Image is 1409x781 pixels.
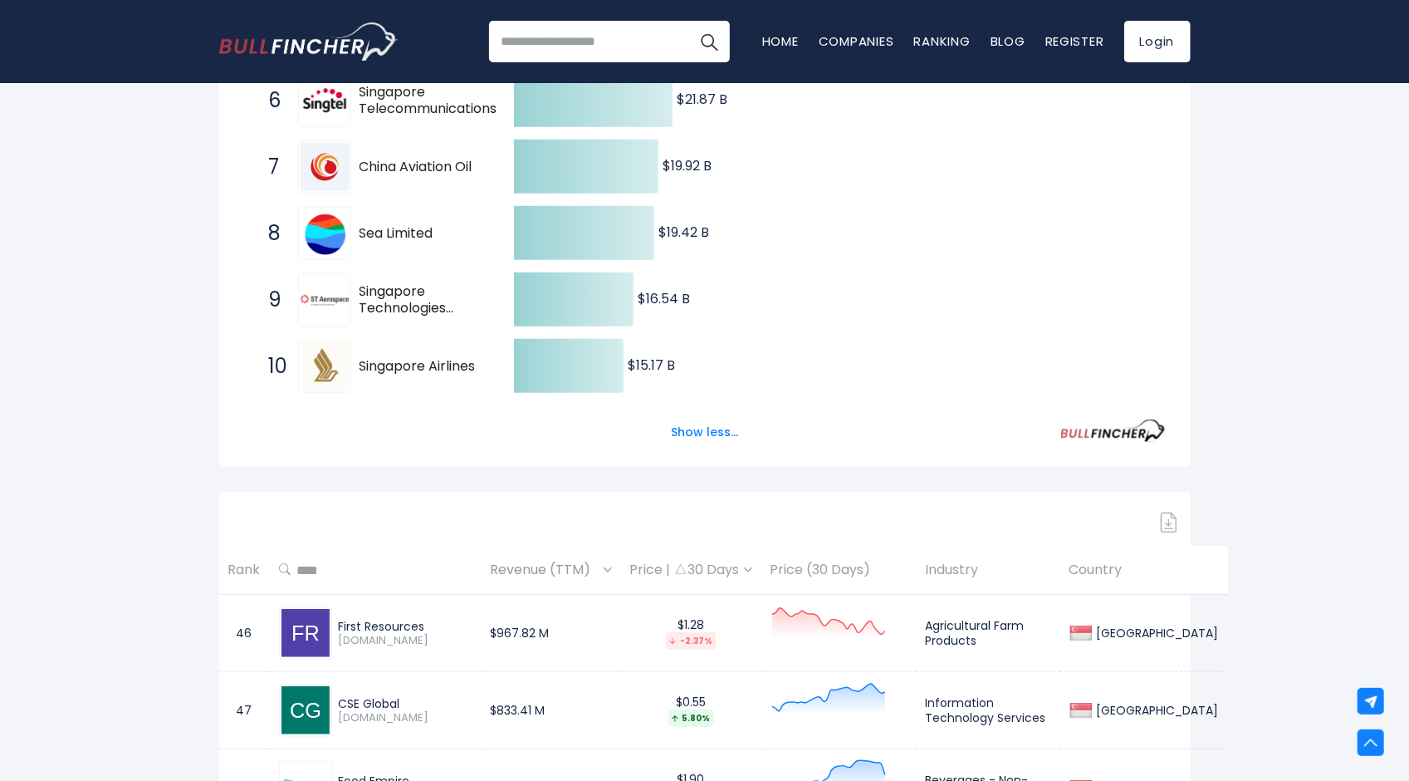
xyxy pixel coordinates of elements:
[339,634,472,648] span: [DOMAIN_NAME]
[360,283,485,318] span: Singapore Technologies Engineering Ltd
[339,619,472,634] div: First Resources
[261,286,277,314] span: 9
[628,356,675,375] text: $15.17 B
[219,22,398,61] a: Go to homepage
[219,22,399,61] img: Bullfincher logo
[917,595,1060,672] td: Agricultural Farm Products
[261,86,277,115] span: 6
[360,225,485,243] span: Sea Limited
[219,672,270,749] td: 47
[914,32,971,50] a: Ranking
[917,546,1060,595] th: Industry
[219,595,270,672] td: 46
[1060,546,1228,595] th: Country
[762,32,799,50] a: Home
[638,289,690,308] text: $16.54 B
[482,672,621,749] td: $833.41 M
[1093,703,1219,718] div: [GEOGRAPHIC_DATA]
[688,21,730,62] button: Search
[491,558,599,583] span: Revenue (TTM)
[991,32,1025,50] a: Blog
[761,546,917,595] th: Price (30 Days)
[1045,32,1104,50] a: Register
[261,219,277,248] span: 8
[339,696,472,711] div: CSE Global
[677,90,727,109] text: $21.87 B
[630,617,752,650] div: $1.28
[339,711,472,725] span: [DOMAIN_NAME]
[661,419,748,446] button: Show less...
[666,632,716,650] div: -2.37%
[482,595,621,672] td: $967.82 M
[261,352,277,381] span: 10
[301,342,349,390] img: Singapore Airlines
[219,546,270,595] th: Rank
[658,223,709,242] text: $19.42 B
[301,209,349,258] img: Sea Limited
[360,358,485,376] span: Singapore Airlines
[360,84,497,119] span: Singapore Telecommunications
[917,672,1060,749] td: Information Technology Services
[663,156,712,175] text: $19.92 B
[301,143,349,191] img: China Aviation Oil
[1124,21,1191,62] a: Login
[301,295,349,306] img: Singapore Technologies Engineering Ltd
[668,710,714,727] div: 5.80%
[630,695,752,727] div: $0.55
[301,76,349,125] img: Singapore Telecommunications
[819,32,894,50] a: Companies
[1093,626,1219,641] div: [GEOGRAPHIC_DATA]
[630,562,752,579] div: Price | 30 Days
[261,153,277,181] span: 7
[360,159,485,176] span: China Aviation Oil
